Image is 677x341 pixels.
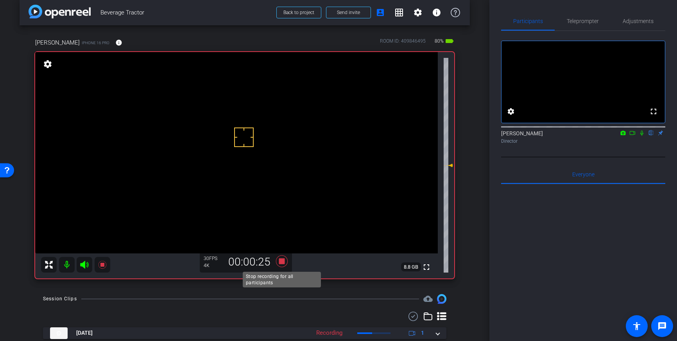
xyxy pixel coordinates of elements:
span: 8.8 GB [401,262,421,272]
mat-icon: settings [413,8,423,17]
span: [PERSON_NAME] [35,38,80,47]
img: Session clips [437,294,446,303]
mat-icon: grid_on [394,8,404,17]
button: Back to project [276,7,321,18]
button: Send invite [326,7,371,18]
mat-icon: info [432,8,441,17]
div: Director [501,138,665,145]
div: ROOM ID: 409846495 [380,38,426,49]
mat-icon: flip [647,129,656,136]
span: Teleprompter [567,18,599,24]
div: Recording [312,328,346,337]
mat-icon: battery_std [445,36,454,46]
span: Back to project [283,10,314,15]
span: Adjustments [623,18,654,24]
span: Destinations for your clips [423,294,433,303]
mat-icon: settings [506,107,516,116]
mat-icon: info [115,39,122,46]
span: iPhone 16 Pro [82,40,109,46]
span: [DATE] [76,329,93,337]
span: 80% [433,35,445,47]
mat-icon: 0 dB [444,161,453,170]
span: FPS [209,256,217,261]
div: 4K [204,262,223,269]
div: Stop recording for all participants [243,272,321,287]
div: 00:00:25 [223,255,276,269]
mat-icon: settings [42,59,53,69]
mat-icon: fullscreen [422,262,431,272]
img: app-logo [29,5,91,18]
div: Session Clips [43,295,77,303]
span: Participants [513,18,543,24]
span: Everyone [572,172,595,177]
mat-icon: cloud_upload [423,294,433,303]
span: Send invite [337,9,360,16]
mat-icon: fullscreen [649,107,658,116]
span: 1 [421,329,424,337]
mat-icon: message [657,321,667,331]
div: 30 [204,255,223,262]
mat-icon: account_box [376,8,385,17]
span: Beverage Tractor [100,5,272,20]
mat-icon: accessibility [632,321,641,331]
div: [PERSON_NAME] [501,129,665,145]
mat-expansion-panel-header: thumb-nail[DATE]Recording1 [43,327,446,339]
img: thumb-nail [50,327,68,339]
